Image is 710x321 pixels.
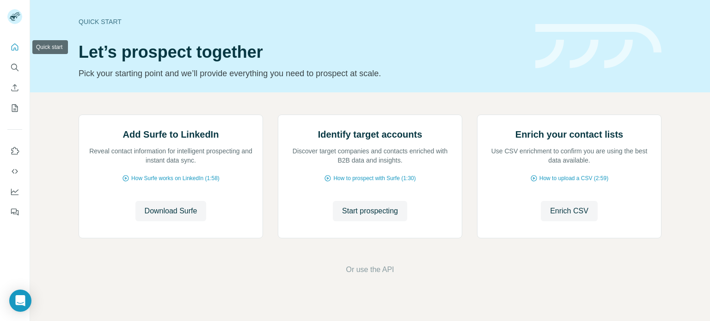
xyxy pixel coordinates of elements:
span: Enrich CSV [550,206,588,217]
p: Reveal contact information for intelligent prospecting and instant data sync. [88,146,253,165]
button: Start prospecting [333,201,407,221]
button: Use Surfe API [7,163,22,180]
span: Download Surfe [145,206,197,217]
h2: Identify target accounts [318,128,422,141]
span: How to upload a CSV (2:59) [539,174,608,182]
p: Pick your starting point and we’ll provide everything you need to prospect at scale. [79,67,524,80]
span: How to prospect with Surfe (1:30) [333,174,416,182]
button: Feedback [7,204,22,220]
span: How Surfe works on LinkedIn (1:58) [131,174,220,182]
h2: Add Surfe to LinkedIn [123,128,219,141]
h1: Let’s prospect together [79,43,524,61]
div: Quick start [79,17,524,26]
button: Enrich CSV [541,201,598,221]
p: Use CSV enrichment to confirm you are using the best data available. [487,146,652,165]
button: Dashboard [7,183,22,200]
img: banner [535,24,661,69]
button: Or use the API [346,264,394,275]
button: Search [7,59,22,76]
p: Discover target companies and contacts enriched with B2B data and insights. [288,146,453,165]
button: Use Surfe on LinkedIn [7,143,22,159]
button: Enrich CSV [7,79,22,96]
button: Download Surfe [135,201,207,221]
button: Quick start [7,39,22,55]
h2: Enrich your contact lists [515,128,623,141]
button: My lists [7,100,22,116]
div: Open Intercom Messenger [9,290,31,312]
span: Start prospecting [342,206,398,217]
